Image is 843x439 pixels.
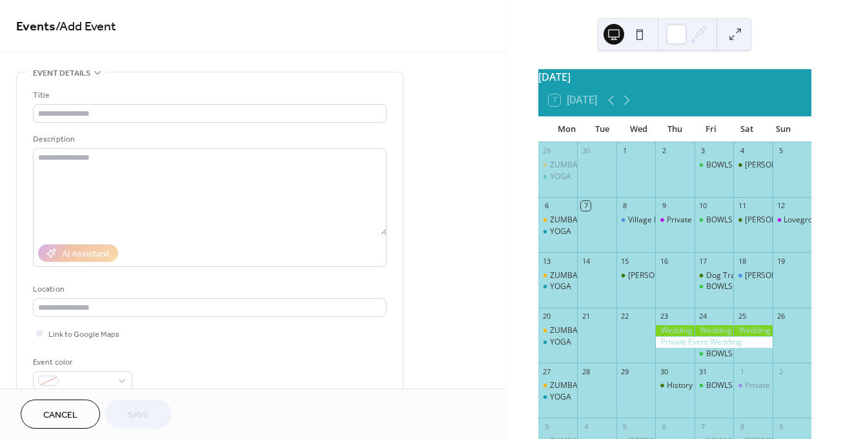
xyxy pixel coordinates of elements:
div: Lovegrove Wellness [773,215,811,226]
div: Location [33,283,384,296]
div: 10 [698,201,708,211]
div: Wedding [655,325,694,336]
div: 18 [737,256,747,266]
div: 6 [659,422,669,431]
div: Mon [549,116,585,142]
div: ZUMBA GOLD with Abby [538,270,577,281]
div: 6 [542,201,552,211]
div: BOWLS [695,160,733,171]
div: 21 [581,312,591,321]
div: ZUMBA GOLD with [PERSON_NAME] [550,380,680,391]
div: 2 [777,367,786,376]
div: Village Hall Birthday Party [628,215,721,226]
div: 15 [620,256,630,266]
span: Event details [33,67,90,80]
div: 20 [542,312,552,321]
div: 28 [581,367,591,376]
div: 7 [698,422,708,431]
div: Wed [620,116,656,142]
div: 14 [581,256,591,266]
div: 12 [777,201,786,211]
div: 26 [777,312,786,321]
div: Private Party [745,380,791,391]
div: Private Event [667,215,714,226]
div: 30 [581,146,591,156]
div: ZUMBA GOLD with [PERSON_NAME] [550,270,680,281]
div: ZUMBA GOLD with [PERSON_NAME] [550,325,680,336]
div: Private Event Wedding [655,337,772,348]
div: Village Hall Birthday Party [616,215,655,226]
div: BOWLS [706,215,733,226]
div: 24 [698,312,708,321]
div: YOGA [538,171,577,182]
div: [PERSON_NAME] SHOOT [628,270,717,281]
div: ZUMBA GOLD with Abby [538,325,577,336]
div: Sat [729,116,765,142]
div: BOWLS [695,380,733,391]
div: 19 [777,256,786,266]
div: 9 [777,422,786,431]
div: 29 [542,146,552,156]
div: Richie Ros Gig [733,270,772,281]
div: YOGA [538,281,577,292]
div: [DATE] [538,69,811,85]
div: ZUMBA GOLD with [PERSON_NAME] [550,160,680,171]
div: Event color [33,356,130,369]
div: 1 [737,367,747,376]
div: YOGA [550,171,571,182]
div: 4 [737,146,747,156]
div: Tue [585,116,621,142]
div: BOWLS [695,348,733,359]
div: BOWLS [706,160,733,171]
span: Link to Google Maps [48,328,119,341]
div: 23 [659,312,669,321]
div: ZUMBA GOLD with Abby [538,215,577,226]
div: 5 [620,422,630,431]
div: 22 [620,312,630,321]
a: Events [16,14,56,39]
div: [PERSON_NAME] [745,270,806,281]
div: YOGA [550,337,571,348]
div: Wedding [733,325,772,336]
div: BOWLS [695,281,733,292]
div: YOGA [550,392,571,403]
div: 16 [659,256,669,266]
div: BOWLS [706,380,733,391]
div: [PERSON_NAME] SHOOT [745,215,834,226]
div: ZUMBA GOLD with Abby [538,160,577,171]
div: 8 [620,201,630,211]
div: Sun [765,116,801,142]
div: Title [33,89,384,102]
div: YOGA [538,226,577,237]
div: Dog Training [706,270,753,281]
div: YOGA [538,337,577,348]
div: YOGA [550,281,571,292]
div: Ashmore SHOOT [733,160,772,171]
div: 30 [659,367,669,376]
div: 31 [698,367,708,376]
div: 9 [659,201,669,211]
div: 5 [777,146,786,156]
div: 3 [542,422,552,431]
button: Cancel [21,400,100,429]
div: YOGA [538,392,577,403]
div: Private Event [655,215,694,226]
div: 13 [542,256,552,266]
div: ZUMBA GOLD with [PERSON_NAME] [550,215,680,226]
div: Wedding [695,325,733,336]
div: 29 [620,367,630,376]
div: [PERSON_NAME] SHOOT [745,160,834,171]
div: 2 [659,146,669,156]
div: ZUMBA GOLD with Abby [538,380,577,391]
div: Fri [693,116,729,142]
div: Ashmore SHOOT [733,215,772,226]
div: BOWLS [695,215,733,226]
div: 8 [737,422,747,431]
div: 17 [698,256,708,266]
div: 4 [581,422,591,431]
div: Dog Training [695,270,733,281]
span: Cancel [43,409,77,422]
div: YOGA [550,226,571,237]
div: History Talk [667,380,709,391]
